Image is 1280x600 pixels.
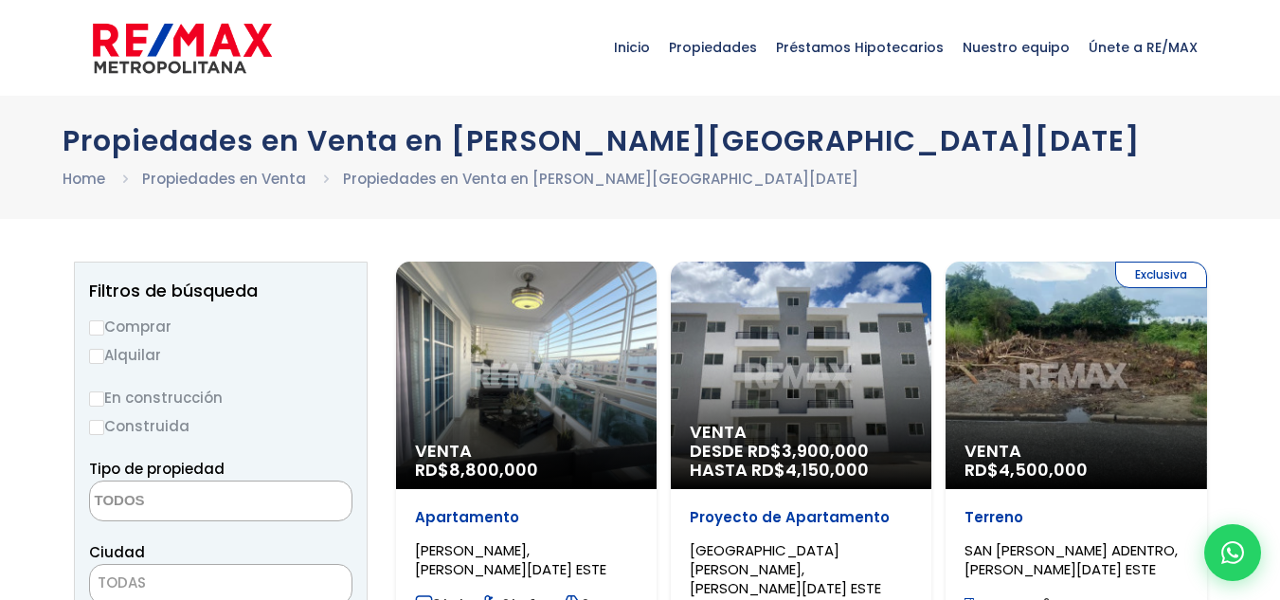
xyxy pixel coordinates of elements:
input: Construida [89,420,104,435]
label: Alquilar [89,343,352,367]
span: Ciudad [89,542,145,562]
span: TODAS [90,570,352,596]
span: RD$ [965,458,1088,482]
label: Construida [89,414,352,438]
p: Terreno [965,508,1187,527]
span: RD$ [415,458,538,482]
span: 4,150,000 [785,458,869,482]
span: Venta [415,442,638,461]
input: Alquilar [89,349,104,364]
span: 3,900,000 [782,439,869,463]
span: Exclusiva [1115,262,1207,288]
label: En construcción [89,386,352,409]
span: HASTA RD$ [690,461,912,480]
span: [PERSON_NAME], [PERSON_NAME][DATE] ESTE [415,540,606,579]
span: Propiedades [659,19,766,76]
span: Inicio [604,19,659,76]
span: Venta [965,442,1187,461]
h2: Filtros de búsqueda [89,282,352,300]
span: Venta [690,423,912,442]
textarea: Search [90,482,274,522]
span: Préstamos Hipotecarios [766,19,953,76]
span: 4,500,000 [999,458,1088,482]
input: En construcción [89,391,104,407]
span: TODAS [98,573,146,592]
p: Proyecto de Apartamento [690,508,912,527]
li: Propiedades en Venta en [PERSON_NAME][GEOGRAPHIC_DATA][DATE] [343,167,858,191]
img: remax-metropolitana-logo [93,20,272,77]
a: Propiedades en Venta [142,169,306,189]
h1: Propiedades en Venta en [PERSON_NAME][GEOGRAPHIC_DATA][DATE] [63,124,1218,157]
span: 8,800,000 [449,458,538,482]
span: SAN [PERSON_NAME] ADENTRO, [PERSON_NAME][DATE] ESTE [965,540,1178,579]
span: Nuestro equipo [953,19,1079,76]
input: Comprar [89,320,104,336]
span: Tipo de propiedad [89,459,225,479]
a: Home [63,169,105,189]
label: Comprar [89,315,352,338]
p: Apartamento [415,508,638,527]
span: [GEOGRAPHIC_DATA][PERSON_NAME], [PERSON_NAME][DATE] ESTE [690,540,881,598]
span: Únete a RE/MAX [1079,19,1207,76]
span: DESDE RD$ [690,442,912,480]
